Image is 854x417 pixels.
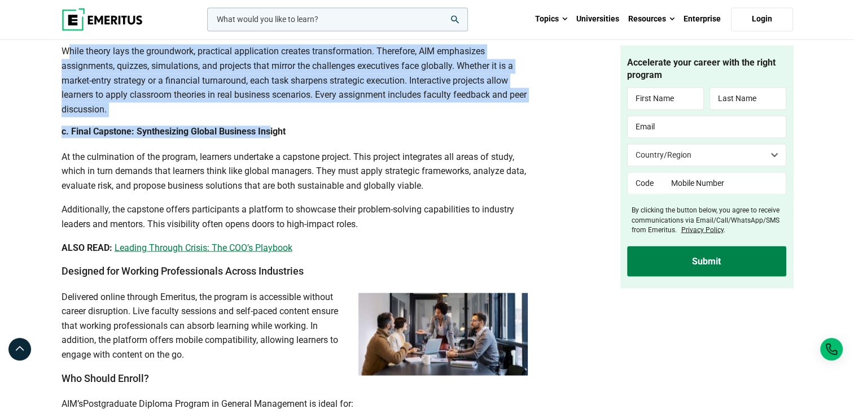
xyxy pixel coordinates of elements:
[62,46,527,114] span: While theory lays the groundwork, practical application creates transformation. Therefore, AIM em...
[731,7,793,31] a: Login
[627,144,786,167] select: Country
[663,172,786,195] input: Mobile Number
[62,264,304,276] b: Designed for Working Professionals Across Industries
[207,7,468,31] input: woocommerce-product-search-field-0
[62,126,286,137] b: c. Final Capstone: Synthesizing Global Business Insight
[62,398,83,409] span: AIM’s
[627,172,664,195] input: Code
[62,372,149,384] b: Who Should Enroll?
[62,151,526,191] span: At the culmination of the program, learners undertake a capstone project. This project integrates...
[710,88,786,110] input: Last Name
[83,398,353,409] span: Postgraduate Diploma Program in General Management is ideal for:
[62,204,514,229] span: Additionally, the capstone offers participants a platform to showcase their problem-solving capab...
[632,206,786,234] label: By clicking the button below, you agree to receive communications via Email/Call/WhatsApp/SMS fro...
[62,291,338,359] span: Delivered online through Emeritus, the program is accessible without career disruption. Live facu...
[115,242,292,253] a: Leading Through Crisis: The COO’s Playbook
[627,246,786,276] input: Submit
[62,242,112,253] b: ALSO READ:
[627,116,786,138] input: Email
[627,88,704,110] input: First Name
[627,57,786,82] h4: Accelerate your career with the right program
[681,225,724,233] a: Privacy Policy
